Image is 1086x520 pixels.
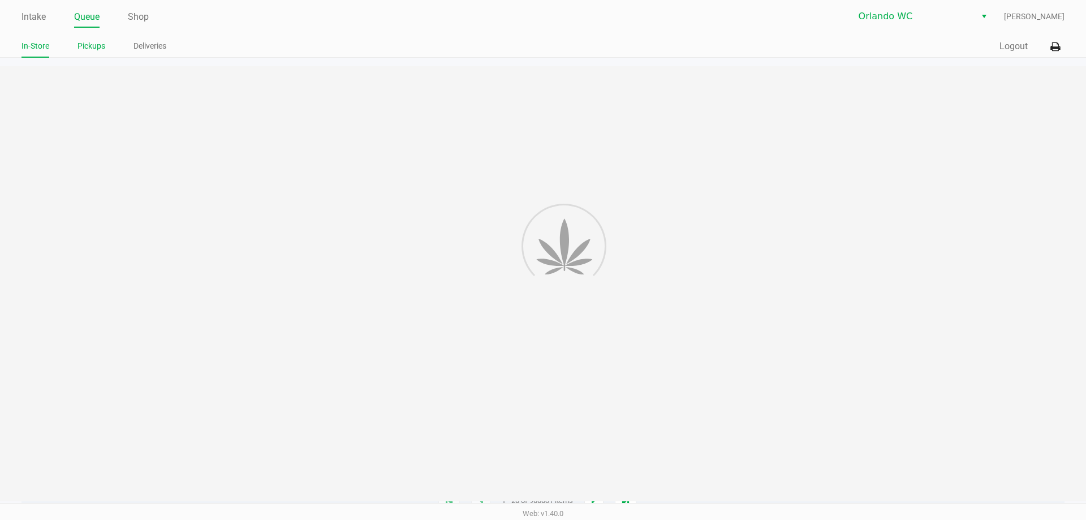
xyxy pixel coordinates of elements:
[21,9,46,25] a: Intake
[77,39,105,53] a: Pickups
[523,509,563,518] span: Web: v1.40.0
[74,9,100,25] a: Queue
[1004,11,1065,23] span: [PERSON_NAME]
[976,6,992,27] button: Select
[133,39,166,53] a: Deliveries
[21,39,49,53] a: In-Store
[999,40,1028,53] button: Logout
[859,10,969,23] span: Orlando WC
[128,9,149,25] a: Shop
